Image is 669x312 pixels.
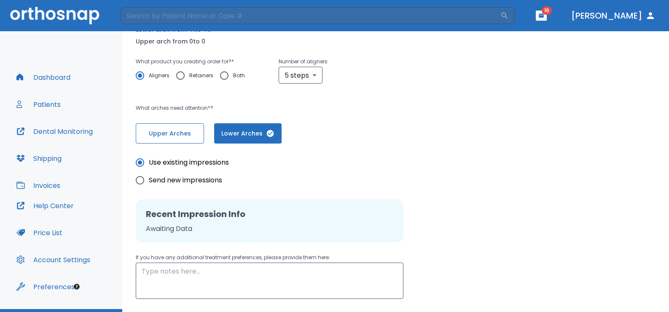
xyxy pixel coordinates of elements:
[542,6,552,15] span: 16
[10,7,99,24] img: Orthosnap
[11,222,67,243] button: Price List
[149,157,229,168] span: Use existing impressions
[279,67,322,84] div: 5 steps
[11,195,79,216] button: Help Center
[149,71,169,81] span: Aligners
[73,283,81,290] div: Tooltip anchor
[136,252,403,263] p: If you have any additional treatment preferences, please provide them here:
[11,67,75,87] button: Dashboard
[136,36,211,46] p: Upper arch from 0 to 0
[189,71,213,81] span: Retainers
[121,7,500,24] input: Search by Patient Name or Case #
[11,148,67,168] button: Shipping
[136,103,439,113] p: What arches need attention*?
[11,175,65,195] button: Invoices
[11,250,95,270] button: Account Settings
[11,277,80,297] button: Preferences
[145,129,195,138] span: Upper Arches
[279,57,328,67] p: Number of aligners
[214,123,282,144] button: Lower Arches
[146,208,393,220] h2: Recent Impression Info
[233,71,245,81] span: Both
[223,129,273,138] span: Lower Arches
[149,175,222,185] span: Send new impressions
[136,123,204,144] button: Upper Arches
[136,57,252,67] p: What product you creating order for? *
[11,94,66,114] button: Patients
[11,121,98,141] button: Dental Monitoring
[146,224,393,234] p: Awaiting Data
[568,8,659,23] button: [PERSON_NAME]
